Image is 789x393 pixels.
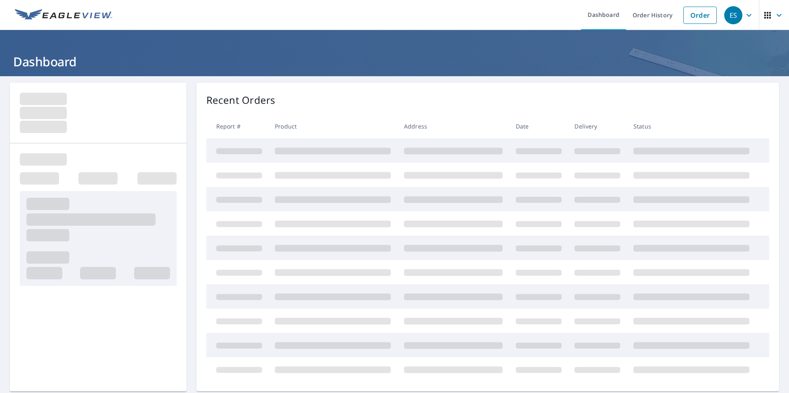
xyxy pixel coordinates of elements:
h1: Dashboard [10,53,779,70]
th: Report # [206,114,269,138]
p: Recent Orders [206,93,276,108]
th: Date [509,114,568,138]
th: Address [397,114,509,138]
th: Product [268,114,397,138]
div: ES [724,6,742,24]
th: Delivery [568,114,627,138]
th: Status [627,114,756,138]
a: Order [683,7,717,24]
img: EV Logo [15,9,112,21]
